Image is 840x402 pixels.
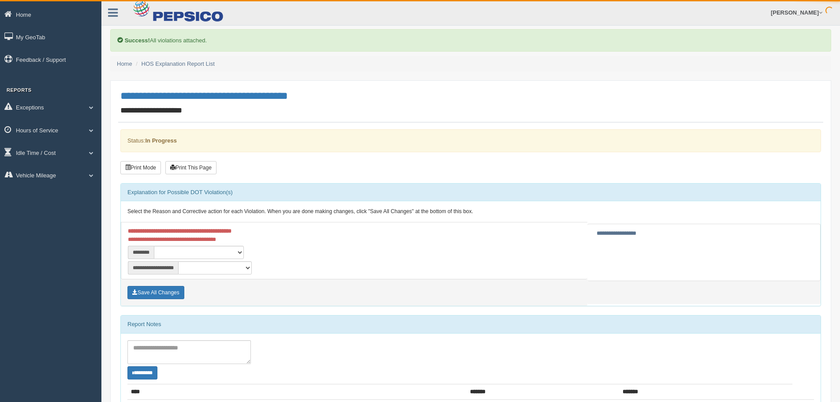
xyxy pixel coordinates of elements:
b: Success! [125,37,150,44]
div: Report Notes [121,316,821,333]
div: Select the Reason and Corrective action for each Violation. When you are done making changes, cli... [121,201,821,222]
a: Home [117,60,132,67]
button: Print Mode [120,161,161,174]
button: Change Filter Options [127,366,157,379]
div: All violations attached. [110,29,831,52]
strong: In Progress [145,137,177,144]
button: Save [127,286,184,299]
a: HOS Explanation Report List [142,60,215,67]
div: Status: [120,129,821,152]
div: Explanation for Possible DOT Violation(s) [121,184,821,201]
button: Print This Page [165,161,217,174]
